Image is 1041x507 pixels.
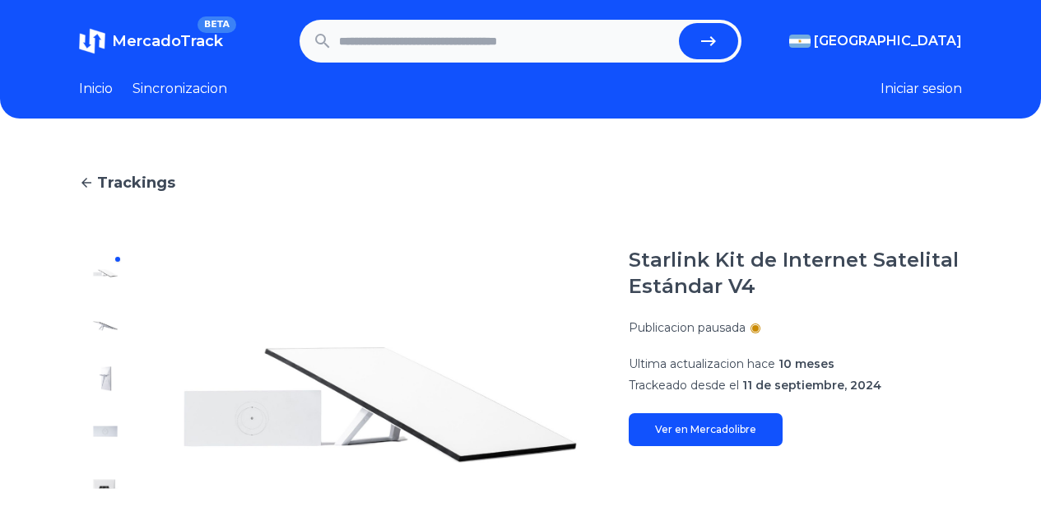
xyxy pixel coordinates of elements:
span: MercadoTrack [112,32,223,50]
span: BETA [198,16,236,33]
img: Starlink Kit de Internet Satelital Estándar V4 [92,365,119,392]
button: Iniciar sesion [881,79,962,99]
a: Inicio [79,79,113,99]
img: Argentina [789,35,811,48]
img: Starlink Kit de Internet Satelital Estándar V4 [92,471,119,497]
p: Publicacion pausada [629,319,746,336]
span: [GEOGRAPHIC_DATA] [814,31,962,51]
a: Trackings [79,171,962,194]
img: Starlink Kit de Internet Satelital Estándar V4 [92,260,119,286]
h1: Starlink Kit de Internet Satelital Estándar V4 [629,247,962,300]
span: 10 meses [778,356,834,371]
button: [GEOGRAPHIC_DATA] [789,31,962,51]
span: Ultima actualizacion hace [629,356,775,371]
img: Starlink Kit de Internet Satelital Estándar V4 [92,418,119,444]
img: Starlink Kit de Internet Satelital Estándar V4 [92,313,119,339]
a: MercadoTrackBETA [79,28,223,54]
a: Ver en Mercadolibre [629,413,783,446]
img: MercadoTrack [79,28,105,54]
span: 11 de septiembre, 2024 [742,378,881,393]
span: Trackeado desde el [629,378,739,393]
span: Trackings [97,171,175,194]
a: Sincronizacion [132,79,227,99]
